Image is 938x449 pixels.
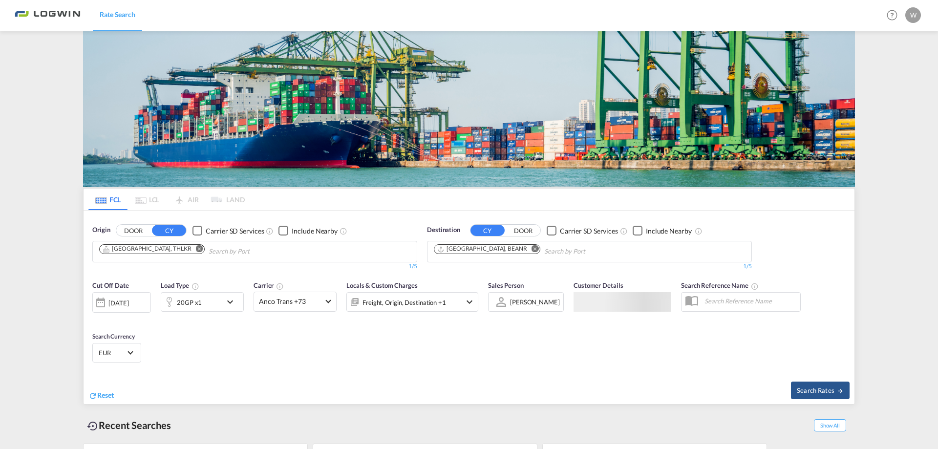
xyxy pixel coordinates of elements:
button: DOOR [116,225,150,236]
div: Freight Origin Destination Factory Stuffingicon-chevron-down [346,292,478,312]
div: OriginDOOR CY Checkbox No InkUnchecked: Search for CY (Container Yard) services for all selected ... [84,211,854,404]
span: Search Reference Name [681,281,759,289]
md-datepicker: Select [92,311,100,324]
div: 20GP x1 [177,296,202,309]
md-icon: Unchecked: Ignores neighbouring ports when fetching rates.Checked : Includes neighbouring ports w... [340,227,347,235]
span: EUR [99,348,126,357]
md-icon: icon-chevron-down [224,296,241,308]
md-pagination-wrapper: Use the left and right arrow keys to navigate between tabs [88,189,245,210]
md-icon: Unchecked: Ignores neighbouring ports when fetching rates.Checked : Includes neighbouring ports w... [695,227,703,235]
md-icon: Unchecked: Search for CY (Container Yard) services for all selected carriers.Checked : Search for... [266,227,274,235]
md-icon: icon-chevron-down [464,296,475,308]
span: Customer Details [574,281,623,289]
div: Include Nearby [292,226,338,236]
div: 20GP x1icon-chevron-down [161,292,244,312]
img: bild-fuer-ratentool.png [83,31,855,187]
div: [PERSON_NAME] [510,298,560,306]
md-checkbox: Checkbox No Ink [278,225,338,235]
md-checkbox: Checkbox No Ink [633,225,692,235]
button: Remove [525,245,540,255]
span: Sales Person [488,281,524,289]
md-chips-wrap: Chips container. Use arrow keys to select chips. [98,241,305,259]
md-icon: icon-information-outline [192,282,199,290]
input: Chips input. [544,244,637,259]
md-icon: Unchecked: Search for CY (Container Yard) services for all selected carriers.Checked : Search for... [620,227,628,235]
button: CY [152,225,186,236]
div: W [905,7,921,23]
div: Carrier SD Services [206,226,264,236]
span: Anco Trans +73 [259,297,322,306]
button: Remove [190,245,204,255]
span: Search Currency [92,333,135,340]
md-select: Select Currency: € EUREuro [98,345,136,360]
span: Reset [97,391,114,399]
div: Recent Searches [83,414,175,436]
md-icon: icon-backup-restore [87,420,99,432]
md-tab-item: FCL [88,189,128,210]
div: Press delete to remove this chip. [437,245,529,253]
div: icon-refreshReset [88,390,114,401]
span: Show All [814,419,846,431]
span: Rate Search [100,10,135,19]
div: [DATE] [108,299,128,307]
md-checkbox: Checkbox No Ink [192,225,264,235]
button: CY [470,225,505,236]
md-icon: icon-refresh [88,391,97,400]
div: Help [884,7,905,24]
button: DOOR [506,225,540,236]
div: Freight Origin Destination Factory Stuffing [362,296,446,309]
button: Search Ratesicon-arrow-right [791,382,850,399]
div: Carrier SD Services [560,226,618,236]
md-checkbox: Checkbox No Ink [547,225,618,235]
md-icon: The selected Trucker/Carrierwill be displayed in the rate results If the rates are from another f... [276,282,284,290]
div: Antwerp, BEANR [437,245,527,253]
img: bc73a0e0d8c111efacd525e4c8ad7d32.png [15,4,81,26]
span: Locals & Custom Charges [346,281,418,289]
md-select: Sales Person: Wendy Bourrée [509,295,561,309]
span: Load Type [161,281,199,289]
div: 1/5 [92,262,417,271]
span: Destination [427,225,460,235]
div: [DATE] [92,292,151,313]
span: Carrier [254,281,284,289]
md-icon: Your search will be saved by the below given name [751,282,759,290]
md-chips-wrap: Chips container. Use arrow keys to select chips. [432,241,641,259]
span: Search Rates [797,386,844,394]
div: Press delete to remove this chip. [103,245,193,253]
span: Help [884,7,900,23]
input: Search Reference Name [700,294,800,308]
md-icon: icon-arrow-right [837,387,844,394]
div: Include Nearby [646,226,692,236]
div: 1/5 [427,262,752,271]
span: Origin [92,225,110,235]
span: Cut Off Date [92,281,129,289]
div: Lat Krabang, THLKR [103,245,192,253]
input: Chips input. [209,244,301,259]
